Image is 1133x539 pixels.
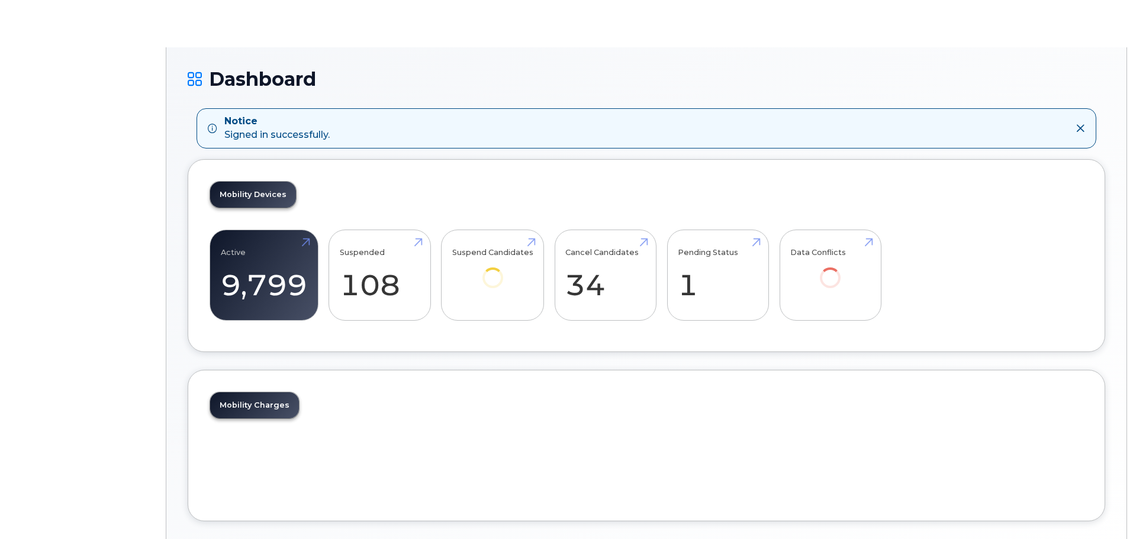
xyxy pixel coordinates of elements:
[221,236,307,314] a: Active 9,799
[210,392,299,418] a: Mobility Charges
[452,236,533,304] a: Suspend Candidates
[224,115,330,128] strong: Notice
[565,236,645,314] a: Cancel Candidates 34
[678,236,758,314] a: Pending Status 1
[188,69,1105,89] h1: Dashboard
[210,182,296,208] a: Mobility Devices
[340,236,420,314] a: Suspended 108
[790,236,870,304] a: Data Conflicts
[224,115,330,142] div: Signed in successfully.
